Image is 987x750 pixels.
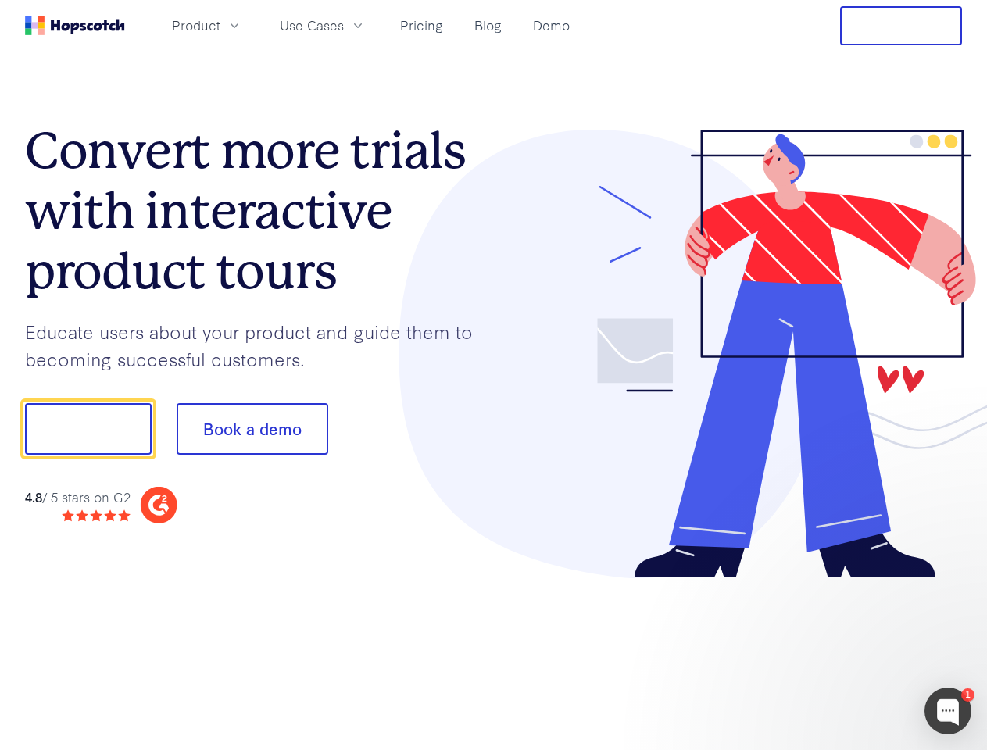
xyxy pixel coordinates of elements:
a: Pricing [394,12,449,38]
button: Free Trial [840,6,962,45]
button: Show me! [25,403,152,455]
p: Educate users about your product and guide them to becoming successful customers. [25,318,494,372]
strong: 4.8 [25,487,42,505]
button: Use Cases [270,12,375,38]
h1: Convert more trials with interactive product tours [25,121,494,301]
span: Product [172,16,220,35]
div: 1 [961,688,974,702]
button: Product [163,12,252,38]
a: Demo [527,12,576,38]
a: Home [25,16,125,35]
button: Book a demo [177,403,328,455]
div: / 5 stars on G2 [25,487,131,507]
span: Use Cases [280,16,344,35]
a: Blog [468,12,508,38]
